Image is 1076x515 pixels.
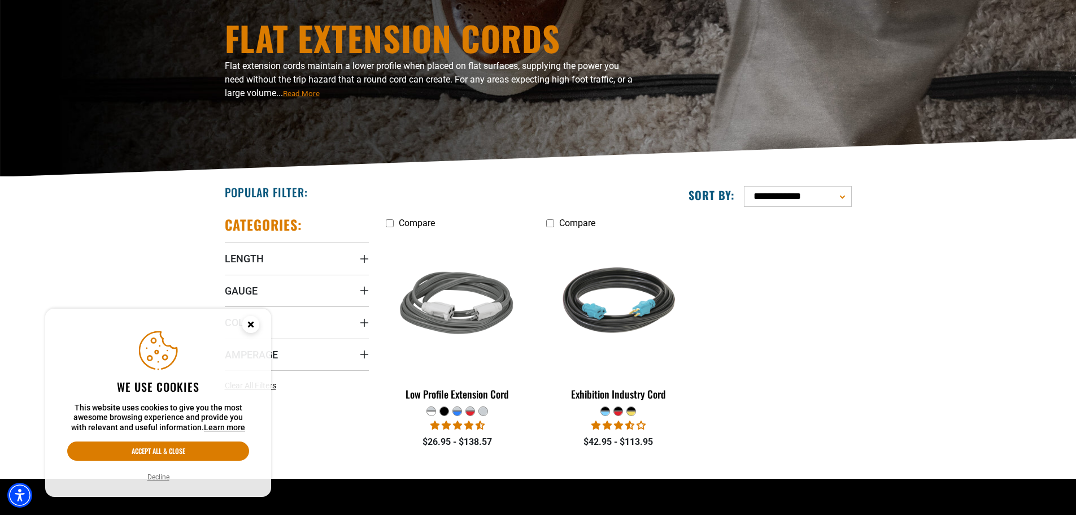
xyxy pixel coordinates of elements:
[7,483,32,508] div: Accessibility Menu
[225,252,264,265] span: Length
[689,188,735,202] label: Sort by:
[225,60,633,98] span: Flat extension cords maintain a lower profile when placed on flat surfaces, supplying the power y...
[225,185,308,200] h2: Popular Filter:
[144,471,173,483] button: Decline
[430,420,485,431] span: 4.50 stars
[45,309,271,497] aside: Cookie Consent
[547,240,690,370] img: black teal
[386,435,530,449] div: $26.95 - $138.57
[559,218,595,228] span: Compare
[386,240,529,370] img: grey & white
[67,403,249,433] p: This website uses cookies to give you the most awesome browsing experience and provide you with r...
[546,389,690,399] div: Exhibition Industry Cord
[386,234,530,406] a: grey & white Low Profile Extension Cord
[386,389,530,399] div: Low Profile Extension Cord
[225,216,303,233] h2: Categories:
[225,306,369,338] summary: Color
[546,435,690,449] div: $42.95 - $113.95
[225,284,258,297] span: Gauge
[67,442,249,461] button: Accept all & close
[399,218,435,228] span: Compare
[225,275,369,306] summary: Gauge
[67,379,249,394] h2: We use cookies
[225,21,637,55] h1: Flat Extension Cords
[225,243,369,274] summary: Length
[546,234,690,406] a: black teal Exhibition Industry Cord
[225,339,369,370] summary: Amperage
[283,89,320,98] span: Read More
[591,420,646,431] span: 3.67 stars
[230,309,271,344] button: Close this option
[204,423,245,432] a: This website uses cookies to give you the most awesome browsing experience and provide you with r...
